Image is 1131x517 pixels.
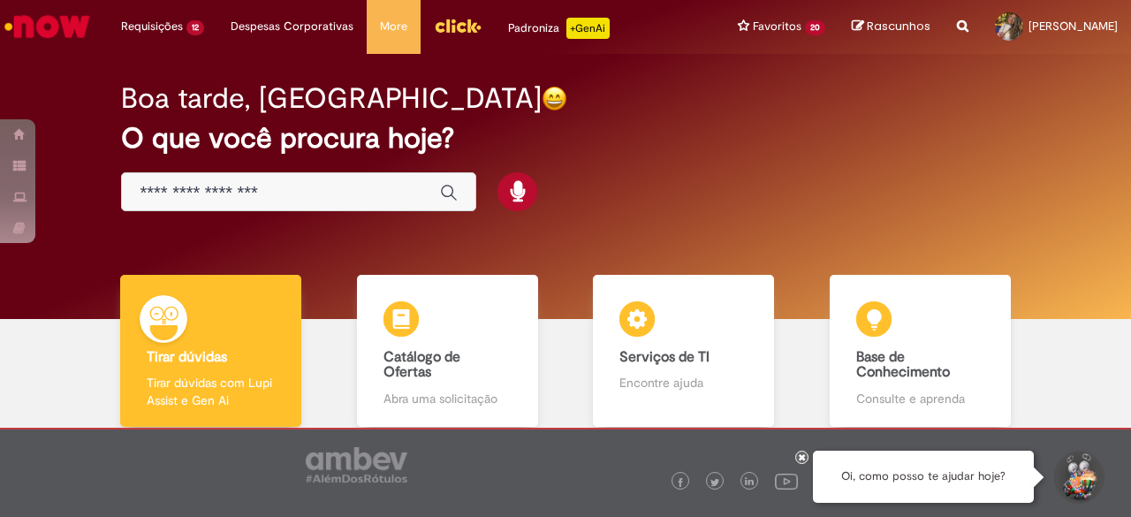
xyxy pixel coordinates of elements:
[852,19,930,35] a: Rascunhos
[306,447,407,483] img: logo_footer_ambev_rotulo_gray.png
[383,390,512,407] p: Abra uma solicitação
[508,18,610,39] div: Padroniza
[676,478,685,487] img: logo_footer_facebook.png
[383,348,460,382] b: Catálogo de Ofertas
[619,374,748,392] p: Encontre ajuda
[434,12,482,39] img: click_logo_yellow_360x200.png
[2,9,93,44] img: ServiceNow
[805,20,825,35] span: 20
[93,275,330,428] a: Tirar dúvidas Tirar dúvidas com Lupi Assist e Gen Ai
[186,20,204,35] span: 12
[121,18,183,35] span: Requisições
[566,18,610,39] p: +GenAi
[802,275,1039,428] a: Base de Conhecimento Consulte e aprenda
[1051,451,1104,504] button: Iniciar Conversa de Suporte
[147,374,275,409] p: Tirar dúvidas com Lupi Assist e Gen Ai
[1029,19,1118,34] span: [PERSON_NAME]
[710,478,719,487] img: logo_footer_twitter.png
[542,86,567,111] img: happy-face.png
[813,451,1034,503] div: Oi, como posso te ajudar hoje?
[330,275,566,428] a: Catálogo de Ofertas Abra uma solicitação
[856,390,984,407] p: Consulte e aprenda
[619,348,710,366] b: Serviços de TI
[856,348,950,382] b: Base de Conhecimento
[745,477,754,488] img: logo_footer_linkedin.png
[753,18,801,35] span: Favoritos
[565,275,802,428] a: Serviços de TI Encontre ajuda
[231,18,353,35] span: Despesas Corporativas
[121,83,542,114] h2: Boa tarde, [GEOGRAPHIC_DATA]
[380,18,407,35] span: More
[147,348,227,366] b: Tirar dúvidas
[121,123,1009,154] h2: O que você procura hoje?
[867,18,930,34] span: Rascunhos
[775,469,798,492] img: logo_footer_youtube.png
